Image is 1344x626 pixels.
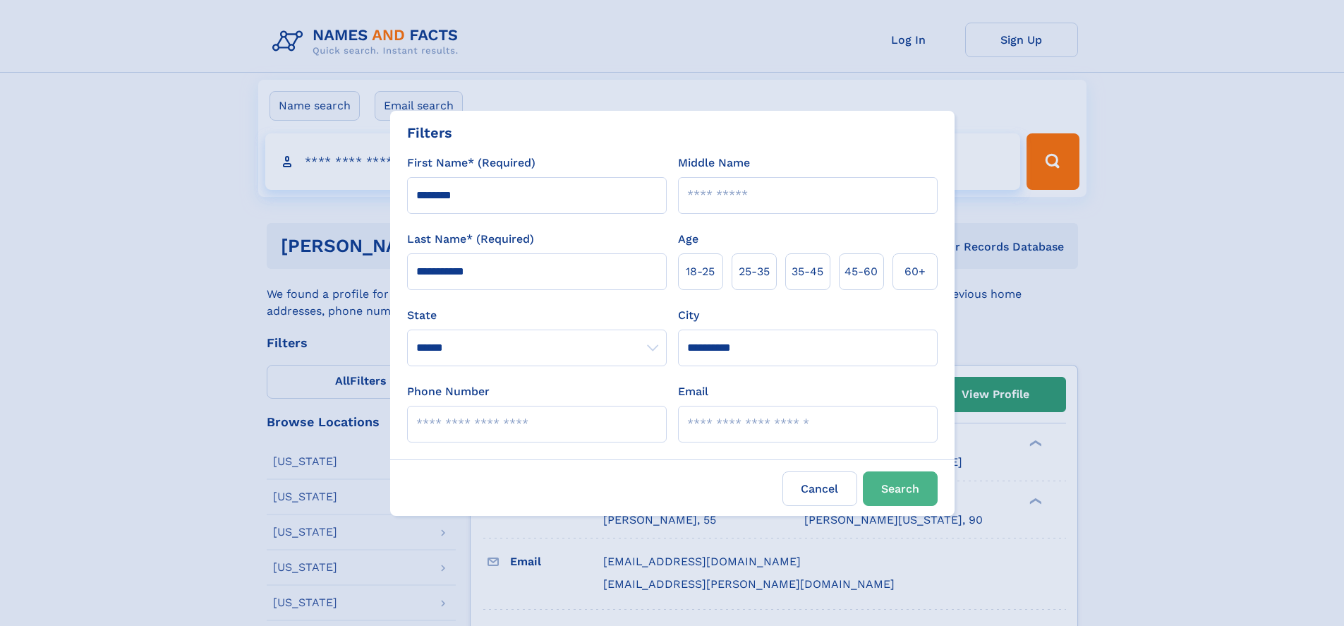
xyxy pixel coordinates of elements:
[782,471,857,506] label: Cancel
[407,383,490,400] label: Phone Number
[678,155,750,171] label: Middle Name
[904,263,926,280] span: 60+
[792,263,823,280] span: 35‑45
[844,263,878,280] span: 45‑60
[678,383,708,400] label: Email
[407,307,667,324] label: State
[739,263,770,280] span: 25‑35
[863,471,938,506] button: Search
[678,307,699,324] label: City
[407,155,535,171] label: First Name* (Required)
[407,122,452,143] div: Filters
[407,231,534,248] label: Last Name* (Required)
[678,231,698,248] label: Age
[686,263,715,280] span: 18‑25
